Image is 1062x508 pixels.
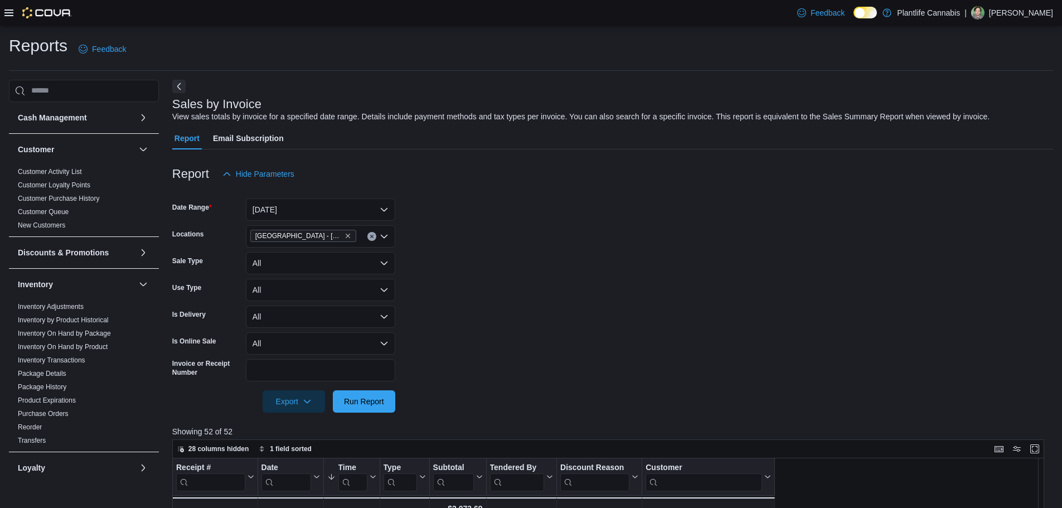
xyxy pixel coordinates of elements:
[18,437,46,444] a: Transfers
[250,230,356,242] span: Edmonton - South Common
[22,7,72,18] img: Cova
[338,462,367,473] div: Time
[172,257,203,265] label: Sale Type
[18,410,69,418] a: Purchase Orders
[18,396,76,404] a: Product Expirations
[793,2,849,24] a: Feedback
[338,462,367,491] div: Time
[18,279,134,290] button: Inventory
[18,330,111,337] a: Inventory On Hand by Package
[433,462,473,473] div: Subtotal
[18,356,85,364] a: Inventory Transactions
[18,221,65,229] a: New Customers
[172,310,206,319] label: Is Delivery
[254,442,316,456] button: 1 field sorted
[246,279,395,301] button: All
[174,127,200,149] span: Report
[172,359,241,377] label: Invoice or Receipt Number
[172,98,261,111] h3: Sales by Invoice
[137,461,150,475] button: Loyalty
[560,462,629,473] div: Discount Reason
[173,442,254,456] button: 28 columns hidden
[18,462,45,473] h3: Loyalty
[18,221,65,230] span: New Customers
[18,462,134,473] button: Loyalty
[18,247,109,258] h3: Discounts & Promotions
[333,390,395,413] button: Run Report
[18,370,66,378] a: Package Details
[18,329,111,338] span: Inventory On Hand by Package
[489,462,552,491] button: Tendered By
[18,144,134,155] button: Customer
[18,112,134,123] button: Cash Management
[18,207,69,216] span: Customer Queue
[18,383,66,391] a: Package History
[327,462,376,491] button: Time
[18,167,82,176] span: Customer Activity List
[18,409,69,418] span: Purchase Orders
[18,423,42,431] a: Reorder
[18,383,66,391] span: Package History
[137,143,150,156] button: Customer
[261,462,319,491] button: Date
[213,127,284,149] span: Email Subscription
[345,233,351,239] button: Remove Edmonton - South Common from selection in this group
[261,462,311,491] div: Date
[344,396,384,407] span: Run Report
[18,195,100,202] a: Customer Purchase History
[18,279,53,290] h3: Inventory
[255,230,342,241] span: [GEOGRAPHIC_DATA] - [GEOGRAPHIC_DATA]
[18,316,109,324] a: Inventory by Product Historical
[18,112,87,123] h3: Cash Management
[18,302,84,311] span: Inventory Adjustments
[137,111,150,124] button: Cash Management
[367,232,376,241] button: Clear input
[989,6,1053,20] p: [PERSON_NAME]
[176,462,245,473] div: Receipt #
[1028,442,1041,456] button: Enter fullscreen
[261,462,311,473] div: Date
[74,38,130,60] a: Feedback
[246,332,395,355] button: All
[172,167,209,181] h3: Report
[246,306,395,328] button: All
[18,181,90,189] a: Customer Loyalty Points
[172,203,212,212] label: Date Range
[9,300,159,452] div: Inventory
[18,316,109,325] span: Inventory by Product Historical
[854,7,877,18] input: Dark Mode
[172,111,990,123] div: View sales totals by invoice for a specified date range. Details include payment methods and tax ...
[383,462,416,473] div: Type
[854,18,854,19] span: Dark Mode
[18,342,108,351] span: Inventory On Hand by Product
[246,199,395,221] button: [DATE]
[433,462,482,491] button: Subtotal
[992,442,1006,456] button: Keyboard shortcuts
[1010,442,1024,456] button: Display options
[433,462,473,491] div: Subtotal
[18,247,134,258] button: Discounts & Promotions
[18,168,82,176] a: Customer Activity List
[811,7,845,18] span: Feedback
[964,6,967,20] p: |
[489,462,544,491] div: Tendered By
[9,165,159,236] div: Customer
[560,462,638,491] button: Discount Reason
[176,462,254,491] button: Receipt #
[897,6,960,20] p: Plantlife Cannabis
[172,230,204,239] label: Locations
[246,252,395,274] button: All
[172,80,186,93] button: Next
[18,396,76,405] span: Product Expirations
[18,144,54,155] h3: Customer
[383,462,416,491] div: Type
[18,423,42,432] span: Reorder
[92,43,126,55] span: Feedback
[269,390,318,413] span: Export
[18,208,69,216] a: Customer Queue
[236,168,294,180] span: Hide Parameters
[137,246,150,259] button: Discounts & Promotions
[380,232,389,241] button: Open list of options
[9,35,67,57] h1: Reports
[137,278,150,291] button: Inventory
